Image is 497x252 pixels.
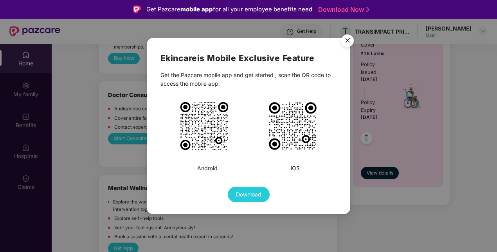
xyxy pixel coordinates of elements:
strong: mobile app [180,5,213,13]
button: Close [337,31,358,52]
div: Get the Pazcare mobile app and get started , scan the QR code to access the mobile app. [160,71,337,88]
button: Download [228,187,270,202]
div: Android [197,164,218,173]
img: PiA8c3ZnIHdpZHRoPSIxMDE1IiBoZWlnaHQ9IjEwMTUiIHZpZXdCb3g9Ii0xIC0xIDM1IDM1IiB4bWxucz0iaHR0cDovL3d3d... [179,101,230,151]
div: Get Pazcare for all your employee benefits need [146,5,312,14]
img: Stroke [366,5,369,14]
a: Download Now [318,5,367,14]
img: Logo [133,5,141,13]
div: iOS [291,164,300,173]
img: svg+xml;base64,PHN2ZyB4bWxucz0iaHR0cDovL3d3dy53My5vcmcvMjAwMC9zdmciIHdpZHRoPSI1NiIgaGVpZ2h0PSI1Ni... [337,31,358,53]
h2: Ekincare is Mobile Exclusive Feature [160,52,337,65]
span: Download [236,190,261,199]
img: PiA8c3ZnIHdpZHRoPSIxMDIzIiBoZWlnaHQ9IjEwMjMiIHZpZXdCb3g9Ii0xIC0xIDMxIDMxIiB4bWxucz0iaHR0cDovL3d3d... [267,101,318,151]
